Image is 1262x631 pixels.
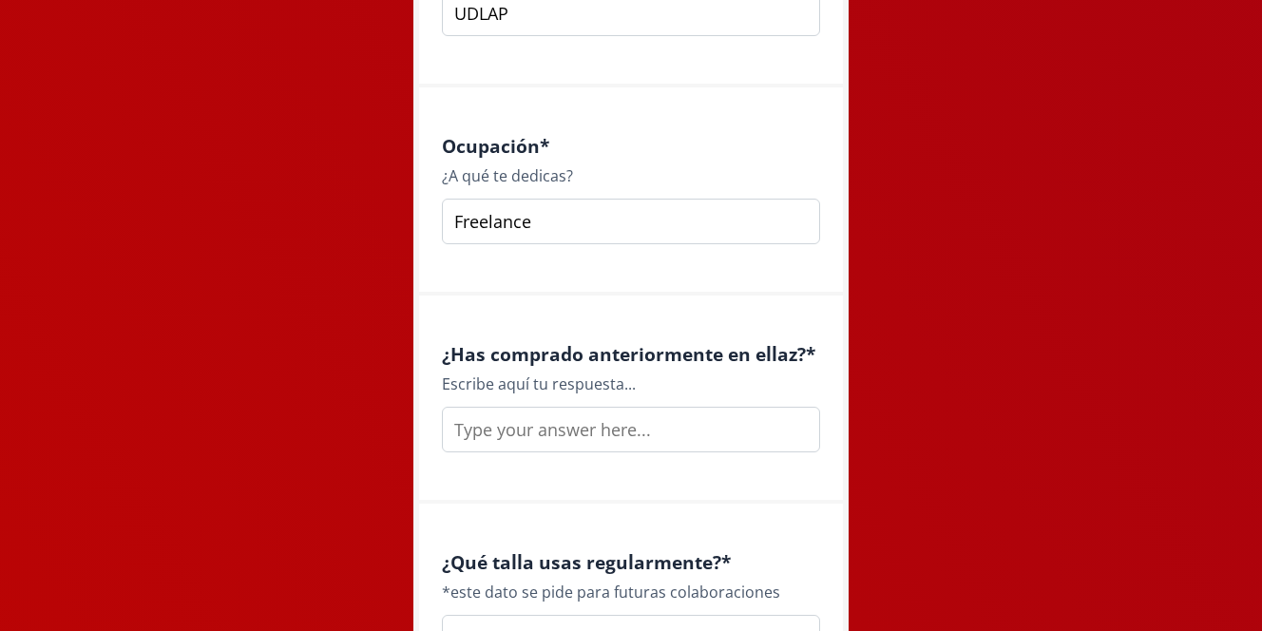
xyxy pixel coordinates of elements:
[442,373,820,395] div: Escribe aquí tu respuesta...
[442,135,820,157] h4: Ocupación *
[442,551,820,573] h4: ¿Qué talla usas regularmente? *
[442,164,820,187] div: ¿A qué te dedicas?
[442,407,820,452] input: Type your answer here...
[442,343,820,365] h4: ¿Has comprado anteriormente en ellaz? *
[442,581,820,603] div: *este dato se pide para futuras colaboraciones
[442,199,820,244] input: Type your answer here...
